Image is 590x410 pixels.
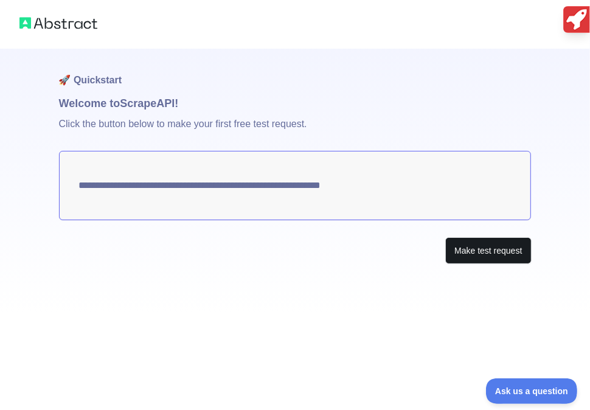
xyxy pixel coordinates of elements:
img: Abstract logo [19,15,97,32]
p: Click the button below to make your first free test request. [59,112,532,151]
h1: Welcome to Scrape API! [59,95,532,112]
button: Make test request [445,237,531,265]
iframe: Toggle Customer Support [486,378,578,404]
h1: 🚀 Quickstart [59,49,532,95]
